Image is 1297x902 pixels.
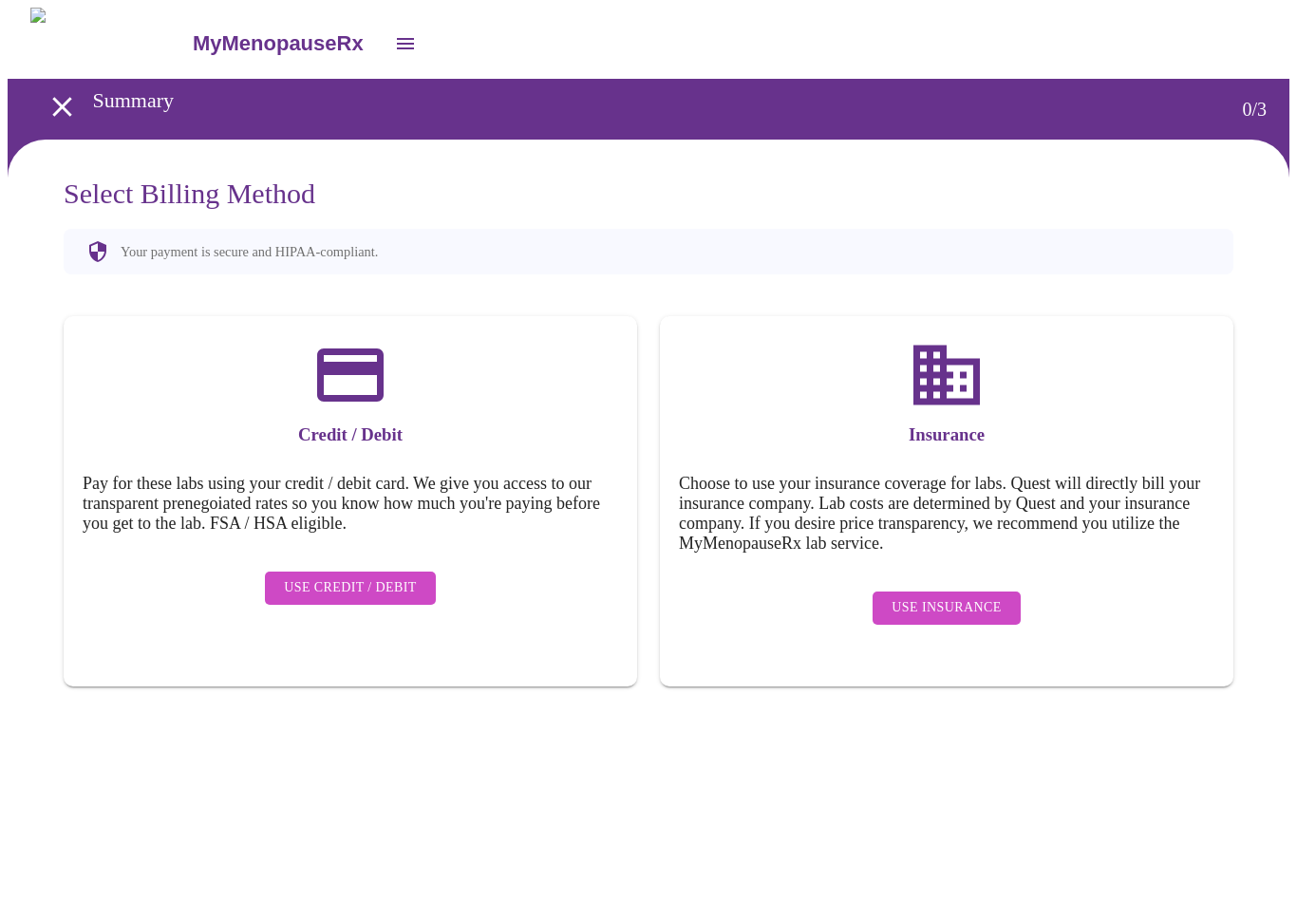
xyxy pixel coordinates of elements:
[193,31,364,56] h3: MyMenopauseRx
[873,592,1020,625] button: Use Insurance
[1242,99,1267,121] h3: 0 / 3
[265,572,436,605] button: Use Credit / Debit
[679,474,1214,554] h5: Choose to use your insurance coverage for labs. Quest will directly bill your insurance company. ...
[892,596,1001,620] span: Use Insurance
[679,424,1214,445] h3: Insurance
[30,8,190,79] img: MyMenopauseRx Logo
[34,79,90,135] button: open drawer
[383,21,428,66] button: open drawer
[83,474,618,534] h5: Pay for these labs using your credit / debit card. We give you access to our transparent prenegoi...
[284,576,417,600] span: Use Credit / Debit
[64,178,1233,210] h3: Select Billing Method
[83,424,618,445] h3: Credit / Debit
[190,10,382,77] a: MyMenopauseRx
[121,244,378,260] p: Your payment is secure and HIPAA-compliant.
[93,88,1167,113] h3: Summary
